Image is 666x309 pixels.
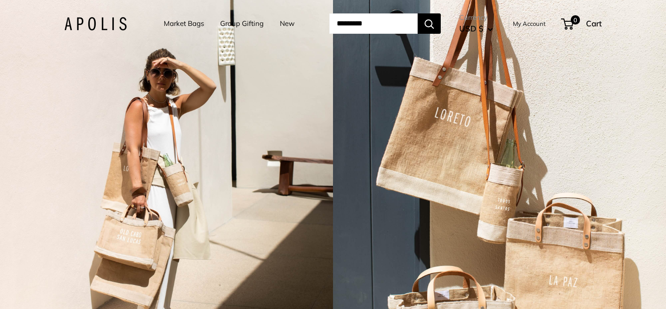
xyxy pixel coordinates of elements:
a: Market Bags [164,17,204,30]
span: Currency [459,11,493,24]
span: USD $ [459,24,483,33]
a: 0 Cart [562,16,602,31]
a: My Account [513,18,546,29]
img: Apolis [64,17,127,31]
a: New [280,17,295,30]
input: Search... [329,13,418,34]
span: Cart [586,19,602,28]
button: USD $ [459,21,493,36]
span: 0 [571,15,580,25]
a: Group Gifting [220,17,264,30]
button: Search [418,13,441,34]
